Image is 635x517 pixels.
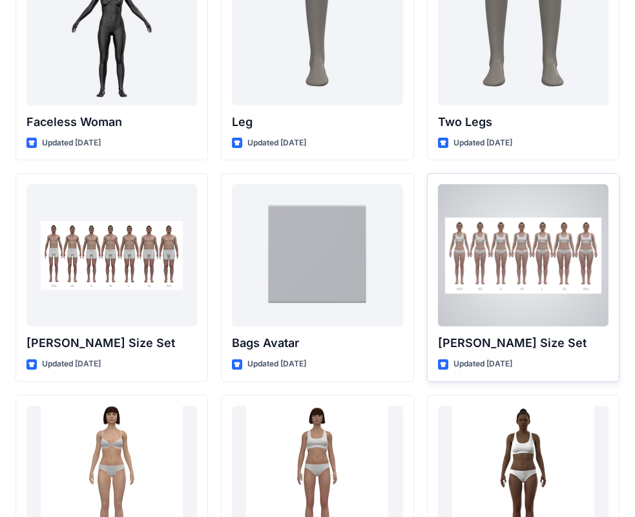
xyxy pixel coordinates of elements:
[232,184,402,326] a: Bags Avatar
[247,136,306,150] p: Updated [DATE]
[438,184,609,326] a: Olivia Size Set
[232,334,402,352] p: Bags Avatar
[453,136,512,150] p: Updated [DATE]
[453,357,512,371] p: Updated [DATE]
[26,334,197,352] p: [PERSON_NAME] Size Set
[232,113,402,131] p: Leg
[26,113,197,131] p: Faceless Woman
[26,184,197,326] a: Oliver Size Set
[42,136,101,150] p: Updated [DATE]
[438,113,609,131] p: Two Legs
[438,334,609,352] p: [PERSON_NAME] Size Set
[42,357,101,371] p: Updated [DATE]
[247,357,306,371] p: Updated [DATE]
